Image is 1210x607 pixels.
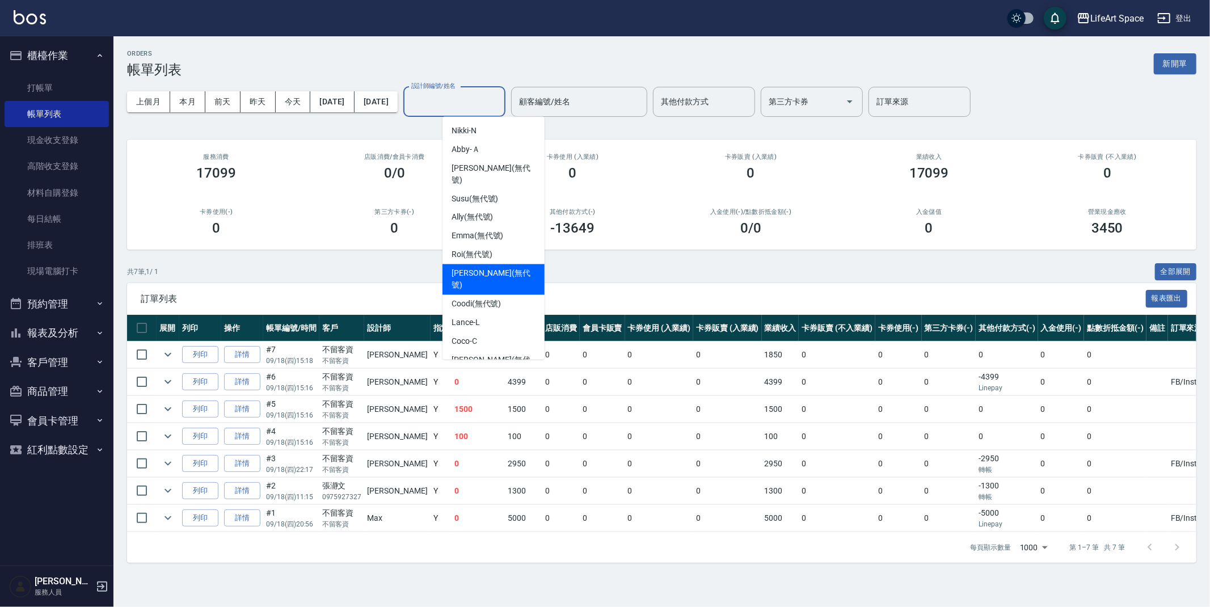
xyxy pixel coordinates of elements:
[1038,423,1085,450] td: 0
[922,450,976,477] td: 0
[159,482,176,499] button: expand row
[762,478,799,504] td: 1300
[1038,505,1085,532] td: 0
[875,369,922,395] td: 0
[157,315,179,342] th: 展開
[922,478,976,504] td: 0
[1084,478,1146,504] td: 0
[322,383,362,393] p: 不留客資
[979,465,1035,475] p: 轉帳
[452,450,505,477] td: 0
[979,383,1035,393] p: Linepay
[182,482,218,500] button: 列印
[1038,478,1085,504] td: 0
[9,575,32,598] img: Person
[5,180,109,206] a: 材料自購登錄
[5,289,109,319] button: 預約管理
[875,478,922,504] td: 0
[263,423,319,450] td: #4
[431,396,452,423] td: Y
[1084,450,1146,477] td: 0
[580,478,625,504] td: 0
[364,342,430,368] td: [PERSON_NAME]
[799,396,875,423] td: 0
[322,465,362,475] p: 不留客資
[625,505,694,532] td: 0
[266,519,317,529] p: 09/18 (四) 20:56
[364,450,430,477] td: [PERSON_NAME]
[1032,208,1183,216] h2: 營業現金應收
[693,396,762,423] td: 0
[266,492,317,502] p: 09/18 (四) 11:15
[263,315,319,342] th: 帳單編號/時間
[497,208,648,216] h2: 其他付款方式(-)
[693,423,762,450] td: 0
[266,383,317,393] p: 09/18 (四) 15:16
[322,425,362,437] div: 不留客資
[542,423,580,450] td: 0
[580,450,625,477] td: 0
[224,346,260,364] a: 詳情
[675,153,826,161] h2: 卡券販賣 (入業績)
[5,127,109,153] a: 現金收支登錄
[390,220,398,236] h3: 0
[452,212,494,224] span: Ally (無代號)
[1038,450,1085,477] td: 0
[922,315,976,342] th: 第三方卡券(-)
[452,369,505,395] td: 0
[854,153,1005,161] h2: 業績收入
[452,336,477,348] span: Coco -C
[799,315,875,342] th: 卡券販賣 (不入業績)
[182,373,218,391] button: 列印
[799,423,875,450] td: 0
[875,450,922,477] td: 0
[922,423,976,450] td: 0
[762,369,799,395] td: 4399
[127,62,182,78] h3: 帳單列表
[1072,7,1148,30] button: LifeArt Space
[319,153,470,161] h2: 店販消費 /會員卡消費
[1146,315,1168,342] th: 備註
[625,478,694,504] td: 0
[5,435,109,465] button: 紅利點數設定
[182,401,218,418] button: 列印
[170,91,205,112] button: 本月
[384,165,405,181] h3: 0/0
[431,423,452,450] td: Y
[182,455,218,473] button: 列印
[976,315,1038,342] th: 其他付款方式(-)
[159,346,176,363] button: expand row
[542,478,580,504] td: 0
[364,396,430,423] td: [PERSON_NAME]
[799,450,875,477] td: 0
[322,519,362,529] p: 不留客資
[497,153,648,161] h2: 卡券使用 (入業績)
[431,369,452,395] td: Y
[263,450,319,477] td: #3
[452,193,499,205] span: Susu (無代號)
[452,396,505,423] td: 1500
[364,478,430,504] td: [PERSON_NAME]
[922,369,976,395] td: 0
[452,268,536,292] span: [PERSON_NAME] (無代號)
[505,505,542,532] td: 5000
[5,75,109,101] a: 打帳單
[925,220,933,236] h3: 0
[241,91,276,112] button: 昨天
[452,298,501,310] span: Coodi (無代號)
[322,480,362,492] div: 張瀞文
[1090,11,1144,26] div: LifeArt Space
[266,410,317,420] p: 09/18 (四) 15:16
[452,317,480,329] span: Lance -L
[505,396,542,423] td: 1500
[1084,505,1146,532] td: 0
[322,492,362,502] p: 0975927327
[322,410,362,420] p: 不留客資
[875,342,922,368] td: 0
[580,315,625,342] th: 會員卡販賣
[141,153,292,161] h3: 服務消費
[976,423,1038,450] td: 0
[5,153,109,179] a: 高階收支登錄
[196,165,236,181] h3: 17099
[854,208,1005,216] h2: 入金儲值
